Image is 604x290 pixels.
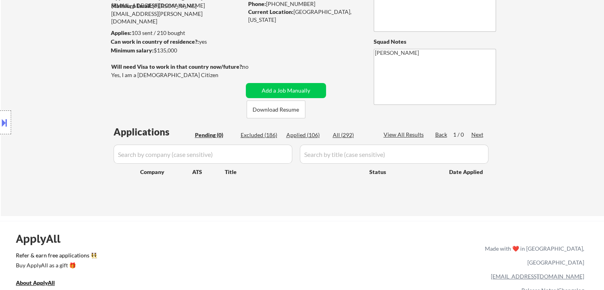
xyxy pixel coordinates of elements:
[16,278,66,288] a: About ApplyAll
[471,131,484,139] div: Next
[247,101,305,118] button: Download Resume
[111,29,131,36] strong: Applies:
[114,145,292,164] input: Search by company (case sensitive)
[491,273,584,280] a: [EMAIL_ADDRESS][DOMAIN_NAME]
[16,261,95,271] a: Buy ApplyAll as a gift 🎁
[114,127,192,137] div: Applications
[449,168,484,176] div: Date Applied
[246,83,326,98] button: Add a Job Manually
[369,164,438,179] div: Status
[111,71,245,79] div: Yes, I am a [DEMOGRAPHIC_DATA] Citizen
[482,242,584,269] div: Made with ❤️ in [GEOGRAPHIC_DATA], [GEOGRAPHIC_DATA]
[111,29,243,37] div: 103 sent / 210 bought
[374,38,496,46] div: Squad Notes
[248,0,266,7] strong: Phone:
[435,131,448,139] div: Back
[111,2,243,25] div: [PERSON_NAME][EMAIL_ADDRESS][PERSON_NAME][DOMAIN_NAME]
[111,47,154,54] strong: Minimum salary:
[333,131,372,139] div: All (292)
[111,46,243,54] div: $135,000
[16,279,55,286] u: About ApplyAll
[111,38,199,45] strong: Can work in country of residence?:
[453,131,471,139] div: 1 / 0
[192,168,225,176] div: ATS
[16,263,95,268] div: Buy ApplyAll as a gift 🎁
[111,38,241,46] div: yes
[248,8,361,23] div: [GEOGRAPHIC_DATA], [US_STATE]
[16,253,319,261] a: Refer & earn free applications 👯‍♀️
[300,145,488,164] input: Search by title (case sensitive)
[140,168,192,176] div: Company
[225,168,362,176] div: Title
[286,131,326,139] div: Applied (106)
[16,232,69,246] div: ApplyAll
[384,131,426,139] div: View All Results
[111,2,152,9] strong: Mailslurp Email:
[248,8,293,15] strong: Current Location:
[111,63,243,70] strong: Will need Visa to work in that country now/future?:
[195,131,235,139] div: Pending (0)
[242,63,265,71] div: no
[241,131,280,139] div: Excluded (186)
